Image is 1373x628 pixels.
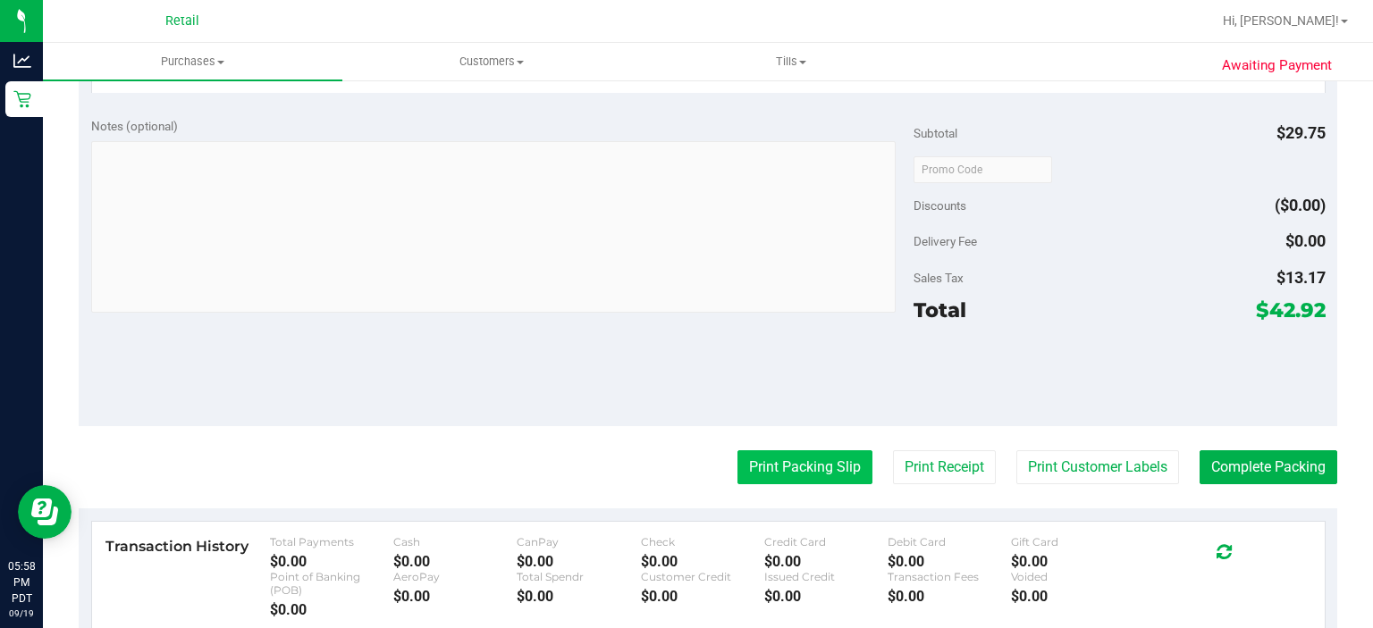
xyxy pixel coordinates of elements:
span: Total [914,297,966,322]
div: $0.00 [641,588,764,605]
div: Check [641,535,764,548]
div: $0.00 [764,553,888,570]
div: Total Spendr [517,570,640,583]
a: Tills [642,43,941,80]
span: Retail [165,13,199,29]
div: Customer Credit [641,570,764,583]
div: Total Payments [270,535,393,548]
span: Delivery Fee [914,234,977,248]
span: $29.75 [1276,123,1326,142]
div: $0.00 [393,588,517,605]
span: Awaiting Payment [1222,55,1332,76]
div: $0.00 [270,601,393,618]
div: Cash [393,535,517,548]
span: $13.17 [1276,268,1326,287]
div: Point of Banking (POB) [270,570,393,597]
button: Print Customer Labels [1016,450,1179,484]
span: Tills [643,54,940,70]
span: Purchases [43,54,342,70]
div: CanPay [517,535,640,548]
div: $0.00 [270,553,393,570]
div: $0.00 [888,588,1011,605]
button: Print Receipt [893,450,996,484]
button: Print Packing Slip [737,450,872,484]
span: Customers [343,54,641,70]
input: Promo Code [914,156,1052,183]
div: AeroPay [393,570,517,583]
span: Hi, [PERSON_NAME]! [1223,13,1339,28]
div: $0.00 [1011,588,1134,605]
span: Sales Tax [914,271,964,285]
div: $0.00 [393,553,517,570]
inline-svg: Analytics [13,52,31,70]
span: Batch: [161,70,191,82]
span: Discounts [914,189,966,222]
div: Issued Credit [764,570,888,583]
div: $0.00 [764,588,888,605]
div: Transaction Fees [888,570,1011,583]
span: $42.92 [1256,297,1326,322]
span: Subtotal [914,126,957,140]
button: Complete Packing [1200,450,1337,484]
p: 05:58 PM PDT [8,558,35,607]
span: $0.00 [1285,231,1326,250]
div: $0.00 [517,553,640,570]
div: Debit Card [888,535,1011,548]
div: $0.00 [1011,553,1134,570]
p: 09/19 [8,607,35,620]
span: Notes (optional) [91,119,178,133]
span: ($0.00) [1275,196,1326,214]
a: Purchases [43,43,342,80]
div: $0.00 [888,553,1011,570]
div: $0.00 [517,588,640,605]
div: Voided [1011,570,1134,583]
div: Credit Card [764,535,888,548]
span: 2RL-241126-029 [194,70,274,82]
inline-svg: Retail [13,90,31,108]
div: Gift Card [1011,535,1134,548]
iframe: Resource center [18,485,72,539]
a: Customers [342,43,642,80]
div: $0.00 [641,553,764,570]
